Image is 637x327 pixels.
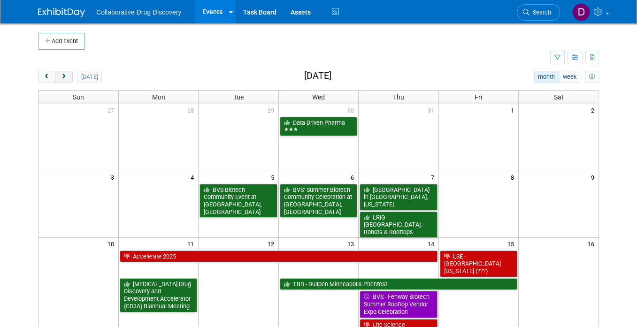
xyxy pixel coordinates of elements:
[350,171,358,183] span: 6
[280,117,357,136] a: Data Driven Pharma
[554,93,564,101] span: Sat
[534,71,559,83] button: month
[120,278,197,312] a: [MEDICAL_DATA] Drug Discovery and Development Accelerator (CD3A) Biannual Meeting
[475,93,482,101] span: Fri
[590,171,599,183] span: 9
[107,104,118,116] span: 27
[510,171,518,183] span: 8
[38,8,85,17] img: ExhibitDay
[267,238,278,250] span: 12
[186,104,198,116] span: 28
[267,104,278,116] span: 29
[589,74,595,80] i: Personalize Calendar
[572,3,590,21] img: Daniel Castro
[186,238,198,250] span: 11
[440,251,517,277] a: LSE - [GEOGRAPHIC_DATA][US_STATE] (???)
[559,71,580,83] button: week
[55,71,72,83] button: next
[120,251,437,263] a: Accelerate 2025
[107,238,118,250] span: 10
[346,104,358,116] span: 30
[38,71,55,83] button: prev
[360,212,437,238] a: LRIG-[GEOGRAPHIC_DATA]: Robots & Rooftops
[360,184,437,211] a: [GEOGRAPHIC_DATA] in [GEOGRAPHIC_DATA], [US_STATE]
[312,93,325,101] span: Wed
[77,71,102,83] button: [DATE]
[585,71,599,83] button: myCustomButton
[233,93,244,101] span: Tue
[96,8,181,16] span: Collaborative Drug Discovery
[427,104,438,116] span: 31
[587,238,599,250] span: 16
[110,171,118,183] span: 3
[190,171,198,183] span: 4
[152,93,165,101] span: Mon
[590,104,599,116] span: 2
[517,4,560,21] a: Search
[270,171,278,183] span: 5
[280,184,357,218] a: BVS’ Summer Biotech Community Celebration at [GEOGRAPHIC_DATA], [GEOGRAPHIC_DATA]
[304,71,331,81] h2: [DATE]
[346,238,358,250] span: 13
[430,171,438,183] span: 7
[530,9,551,16] span: Search
[510,104,518,116] span: 1
[427,238,438,250] span: 14
[38,33,85,50] button: Add Event
[507,238,518,250] span: 15
[73,93,84,101] span: Sun
[200,184,277,218] a: BVS Biotech Community Event at [GEOGRAPHIC_DATA], [GEOGRAPHIC_DATA]
[280,278,517,290] a: TBD - Bullpen Minneapolis Pitchfest
[360,291,437,318] a: BVS - Fenway Biotech Summer Rooftop Vendor Expo Celebration
[393,93,404,101] span: Thu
